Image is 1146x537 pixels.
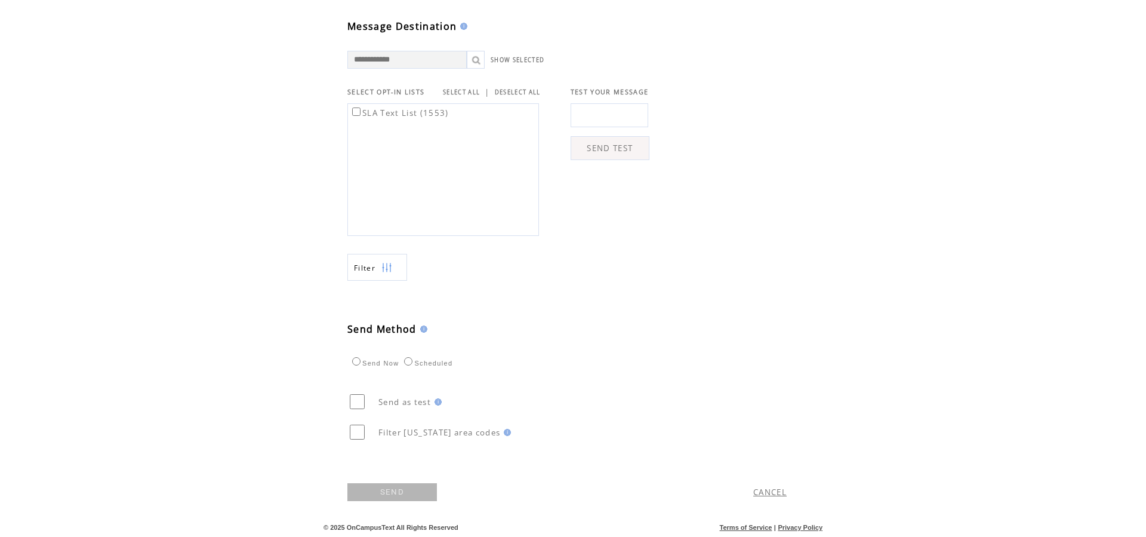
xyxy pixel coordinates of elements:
span: Filter [US_STATE] area codes [378,427,500,438]
a: SEND [347,483,437,501]
a: CANCEL [753,487,787,498]
label: Send Now [349,360,399,367]
img: help.gif [431,398,442,406]
img: filters.png [381,254,392,281]
a: SHOW SELECTED [491,56,544,64]
span: | [485,87,489,97]
a: Filter [347,254,407,281]
span: TEST YOUR MESSAGE [571,88,649,96]
a: Privacy Policy [778,524,822,531]
span: Send as test [378,397,431,407]
span: © 2025 OnCampusText All Rights Reserved [324,524,458,531]
a: DESELECT ALL [495,88,541,96]
span: Send Method [347,323,417,336]
label: SLA Text List (1553) [350,108,449,118]
img: help.gif [500,429,511,436]
a: Terms of Service [720,524,772,531]
img: help.gif [457,23,467,30]
a: SEND TEST [571,136,649,160]
a: SELECT ALL [443,88,480,96]
input: Send Now [352,357,361,366]
span: | [774,524,776,531]
span: Show filters [354,263,375,273]
span: Message Destination [347,20,457,33]
label: Scheduled [401,360,452,367]
input: SLA Text List (1553) [352,108,361,116]
span: SELECT OPT-IN LISTS [347,88,424,96]
img: help.gif [417,326,427,333]
input: Scheduled [404,357,412,366]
